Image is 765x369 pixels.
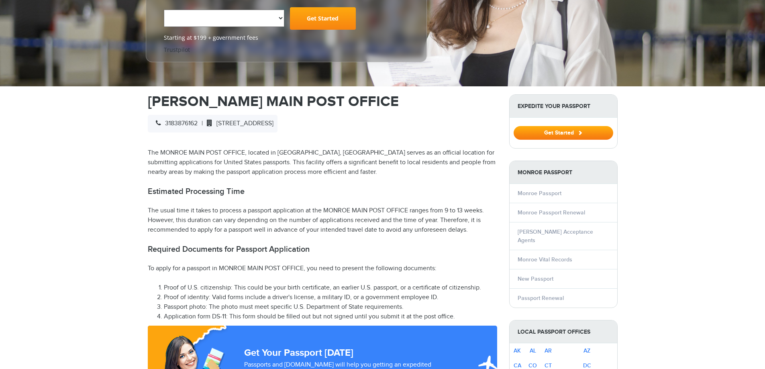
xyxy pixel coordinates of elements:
a: AK [514,347,521,354]
strong: Expedite Your Passport [510,95,617,118]
p: To apply for a passport in MONROE MAIN POST OFFICE, you need to present the following documents: [148,264,497,273]
a: CO [528,362,537,369]
a: AZ [583,347,590,354]
p: The MONROE MAIN POST OFFICE, located in [GEOGRAPHIC_DATA], [GEOGRAPHIC_DATA] serves as an officia... [148,148,497,177]
span: 3183876162 [152,120,198,127]
a: Monroe Passport Renewal [518,209,585,216]
li: Passport photo: The photo must meet specific U.S. Department of State requirements. [164,302,497,312]
a: DC [583,362,591,369]
li: Application form DS-11: This form should be filled out but not signed until you submit it at the ... [164,312,497,322]
a: AL [530,347,536,354]
a: Monroe Vital Records [518,256,572,263]
button: Get Started [514,126,613,140]
strong: Get Your Passport [DATE] [244,347,353,359]
a: CT [545,362,552,369]
a: AR [545,347,552,354]
li: Proof of identity: Valid forms include a driver's license, a military ID, or a government employe... [164,293,497,302]
li: Proof of U.S. citizenship: This could be your birth certificate, an earlier U.S. passport, or a c... [164,283,497,293]
a: Get Started [514,129,613,136]
span: [STREET_ADDRESS] [203,120,273,127]
strong: Local Passport Offices [510,320,617,343]
a: CA [514,362,521,369]
a: Get Started [290,7,356,30]
a: Monroe Passport [518,190,561,197]
a: Trustpilot [164,46,190,53]
div: | [148,115,277,133]
a: [PERSON_NAME] Acceptance Agents [518,228,593,244]
a: Passport Renewal [518,295,564,302]
p: The usual time it takes to process a passport application at the MONROE MAIN POST OFFICE ranges f... [148,206,497,235]
h2: Required Documents for Passport Application [148,245,497,254]
strong: Monroe Passport [510,161,617,184]
a: New Passport [518,275,553,282]
span: Starting at $199 + government fees [164,34,409,42]
h1: [PERSON_NAME] MAIN POST OFFICE [148,94,497,109]
h2: Estimated Processing Time [148,187,497,196]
